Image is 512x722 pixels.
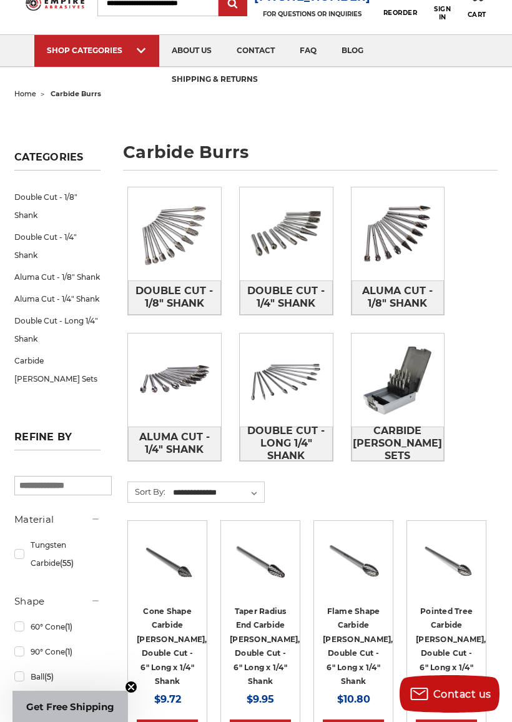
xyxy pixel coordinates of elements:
[352,280,444,314] span: Aluma Cut - 1/8" Shank
[352,280,445,315] a: Aluma Cut - 1/8" Shank
[240,427,333,461] a: Double Cut - Long 1/4" Shank
[128,334,221,427] img: Aluma Cut - 1/4" Shank
[14,151,101,171] h5: Categories
[433,688,491,700] span: Contact us
[65,622,72,631] span: (1)
[240,187,333,280] img: Double Cut - 1/4" Shank
[254,10,371,18] p: FOR QUESTIONS OR INQUIRIES
[337,693,370,705] span: $10.80
[14,641,101,663] a: 90° Cone
[65,647,72,656] span: (1)
[416,606,486,686] a: Pointed Tree Carbide [PERSON_NAME], Double Cut - 6" Long x 1/4" Shank
[14,512,101,527] h5: Material
[14,310,101,350] a: Double Cut - Long 1/4" Shank
[128,280,221,315] a: Double Cut - 1/8" Shank
[123,144,498,171] h1: carbide burrs
[171,483,264,502] select: Sort By:
[47,46,147,55] div: SHOP CATEGORIES
[434,5,451,21] span: Sign In
[129,427,220,460] span: Aluma Cut - 1/4" Shank
[352,420,444,467] span: Carbide [PERSON_NAME] Sets
[400,675,500,713] button: Contact us
[416,530,477,591] img: CBSG-5DL Long reach double cut carbide rotary burr, pointed tree shape 1/4 inch shank
[14,431,101,450] h5: Refine by
[240,280,332,314] span: Double Cut - 1/4" Shank
[14,89,36,98] a: home
[352,427,445,461] a: Carbide [PERSON_NAME] Sets
[14,186,101,226] a: Double Cut - 1/8" Shank
[14,266,101,288] a: Aluma Cut - 1/8" Shank
[14,226,101,266] a: Double Cut - 1/4" Shank
[129,280,220,314] span: Double Cut - 1/8" Shank
[26,701,114,713] span: Get Free Shipping
[128,427,221,461] a: Aluma Cut - 1/4" Shank
[352,187,445,280] img: Aluma Cut - 1/8" Shank
[329,35,376,67] a: blog
[240,420,332,467] span: Double Cut - Long 1/4" Shank
[60,558,74,568] span: (55)
[14,616,101,638] a: 60° Cone
[128,482,165,501] label: Sort By:
[14,534,101,574] a: Tungsten Carbide
[14,350,101,390] a: Carbide [PERSON_NAME] Sets
[51,89,101,98] span: carbide burrs
[12,691,127,722] div: Get Free ShippingClose teaser
[125,681,137,693] button: Close teaser
[159,35,224,67] a: about us
[287,35,329,67] a: faq
[230,606,300,686] a: Taper Radius End Carbide [PERSON_NAME], Double Cut - 6" Long x 1/4" Shank
[352,334,445,427] img: Carbide Burr Sets
[137,530,198,591] img: CBSM-5DL Long reach double cut carbide rotary burr, cone shape 1/4 inch shank
[14,666,101,688] a: Ball
[468,11,486,19] span: Cart
[383,9,418,17] span: Reorder
[240,280,333,315] a: Double Cut - 1/4" Shank
[323,606,393,686] a: Flame Shape Carbide [PERSON_NAME], Double Cut - 6" Long x 1/4" Shank
[159,64,270,96] a: shipping & returns
[240,334,333,427] img: Double Cut - Long 1/4" Shank
[44,672,54,681] span: (5)
[323,530,384,591] img: CBSH-5DL Long reach double cut carbide rotary burr, flame shape 1/4 inch shank
[154,693,181,705] span: $9.72
[128,187,221,280] img: Double Cut - 1/8" Shank
[247,693,274,705] span: $9.95
[137,606,207,686] a: Cone Shape Carbide [PERSON_NAME], Double Cut - 6" Long x 1/4" Shank
[14,288,101,310] a: Aluma Cut - 1/4" Shank
[230,530,291,591] img: CBSL-4DL Long reach double cut carbide rotary burr, taper radius end shape 1/4 inch shank
[224,35,287,67] a: contact
[14,594,101,609] h5: Shape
